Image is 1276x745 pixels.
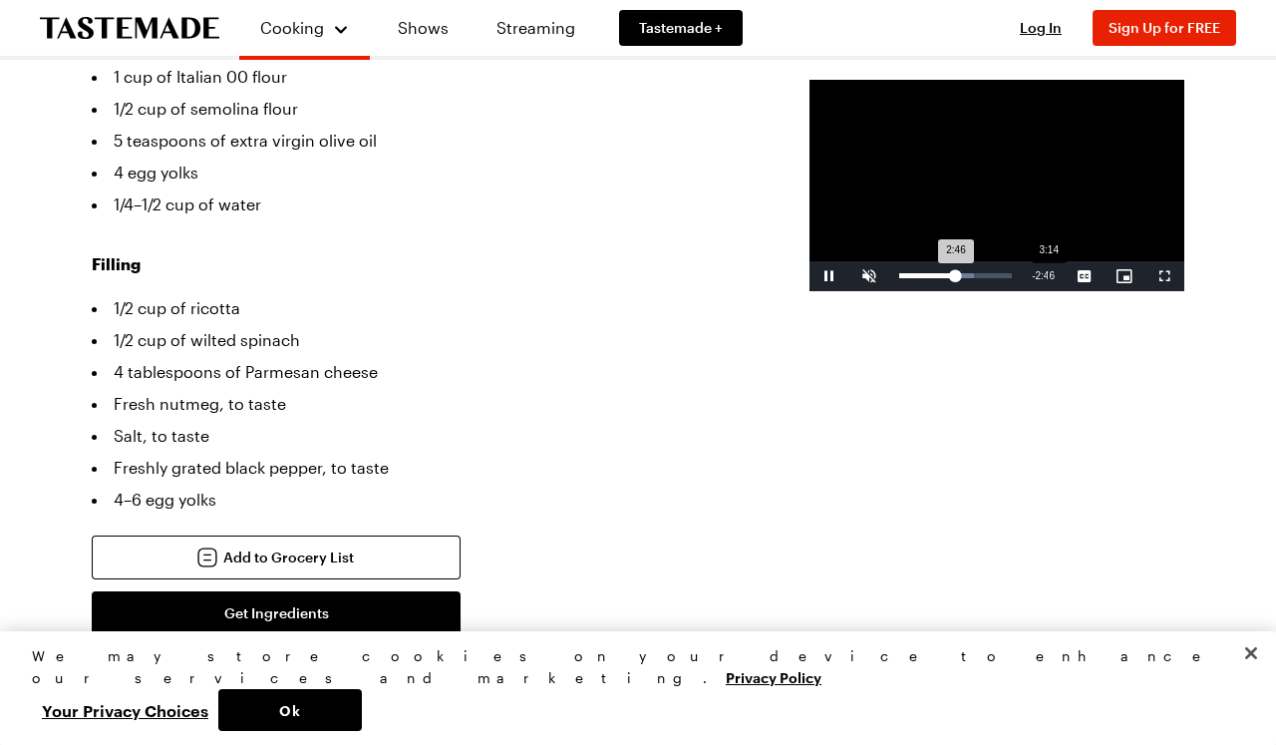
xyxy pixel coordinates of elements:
button: Unmute [849,261,889,291]
li: 1/2 cup of semolina flour [92,93,750,125]
video-js: Video Player [809,80,1184,291]
button: Close [1229,631,1273,675]
button: Ok [218,689,362,731]
span: 2:46 [1036,270,1055,281]
a: More information about your privacy, opens in a new tab [726,667,821,686]
button: Pause [809,261,849,291]
button: Cooking [259,8,350,48]
span: Sign Up for FREE [1109,19,1220,36]
span: - [1032,270,1035,281]
a: To Tastemade Home Page [40,17,219,40]
span: Tastemade + [639,18,723,38]
button: Add to Grocery List [92,536,461,579]
li: 1/2 cup of ricotta [92,292,750,324]
li: 1 cup of Italian 00 flour [92,61,750,93]
li: 1/4–1/2 cup of water [92,188,750,220]
button: Fullscreen [1144,261,1184,291]
li: 4–6 egg yolks [92,484,750,516]
li: 4 egg yolks [92,157,750,188]
li: Salt, to taste [92,420,750,452]
button: Your Privacy Choices [32,689,218,731]
button: Log In [1001,18,1081,38]
li: 1/2 cup of wilted spinach [92,324,750,356]
a: Tastemade + [619,10,743,46]
span: Add to Grocery List [223,548,354,567]
div: Privacy [32,645,1227,731]
button: Picture-in-Picture [1105,261,1144,291]
span: Cooking [260,18,324,37]
h3: Filling [92,252,750,276]
li: Freshly grated black pepper, to taste [92,452,750,484]
button: Captions [1065,261,1105,291]
li: 5 teaspoons of extra virgin olive oil [92,125,750,157]
li: Fresh nutmeg, to taste [92,388,750,420]
span: Log In [1020,19,1062,36]
button: Sign Up for FREE [1093,10,1236,46]
div: Progress Bar [899,273,1012,278]
div: We may store cookies on your device to enhance our services and marketing. [32,645,1227,689]
li: 4 tablespoons of Parmesan cheese [92,356,750,388]
button: Get Ingredients [92,591,461,635]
